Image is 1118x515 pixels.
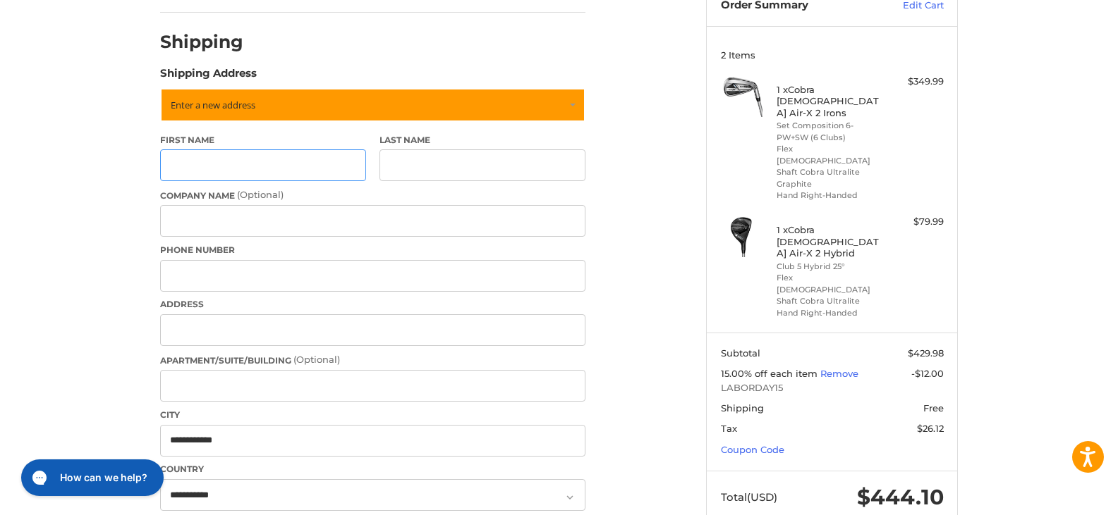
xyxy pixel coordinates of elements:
[777,272,885,295] li: Flex [DEMOGRAPHIC_DATA]
[777,295,885,307] li: Shaft Cobra Ultralite
[160,463,585,476] label: Country
[777,166,885,190] li: Shaft Cobra Ultralite Graphite
[888,215,944,229] div: $79.99
[721,423,737,434] span: Tax
[923,402,944,414] span: Free
[777,143,885,166] li: Flex [DEMOGRAPHIC_DATA]
[888,75,944,89] div: $349.99
[721,49,944,61] h3: 2 Items
[721,444,784,455] a: Coupon Code
[777,224,885,259] h4: 1 x Cobra [DEMOGRAPHIC_DATA] Air-X 2 Hybrid
[857,484,944,510] span: $444.10
[293,354,340,365] small: (Optional)
[721,381,944,395] span: LABORDAY15
[160,353,585,367] label: Apartment/Suite/Building
[911,368,944,379] span: -$12.00
[160,88,585,122] a: Enter or select a different address
[1002,477,1118,515] iframe: Google Customer Reviews
[721,402,764,414] span: Shipping
[160,66,257,88] legend: Shipping Address
[171,99,255,111] span: Enter a new address
[721,490,777,504] span: Total (USD)
[237,189,284,200] small: (Optional)
[908,347,944,359] span: $429.98
[777,120,885,143] li: Set Composition 6-PW+SW (6 Clubs)
[777,190,885,201] li: Hand Right-Handed
[160,134,366,147] label: First Name
[160,409,585,421] label: City
[820,368,858,379] a: Remove
[14,454,168,501] iframe: Gorgias live chat messenger
[777,84,885,118] h4: 1 x Cobra [DEMOGRAPHIC_DATA] Air-X 2 Irons
[160,298,585,311] label: Address
[777,261,885,273] li: Club 5 Hybrid 25°
[721,347,760,359] span: Subtotal
[777,307,885,319] li: Hand Right-Handed
[721,368,820,379] span: 15.00% off each item
[160,31,243,53] h2: Shipping
[917,423,944,434] span: $26.12
[160,188,585,202] label: Company Name
[160,244,585,256] label: Phone Number
[379,134,585,147] label: Last Name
